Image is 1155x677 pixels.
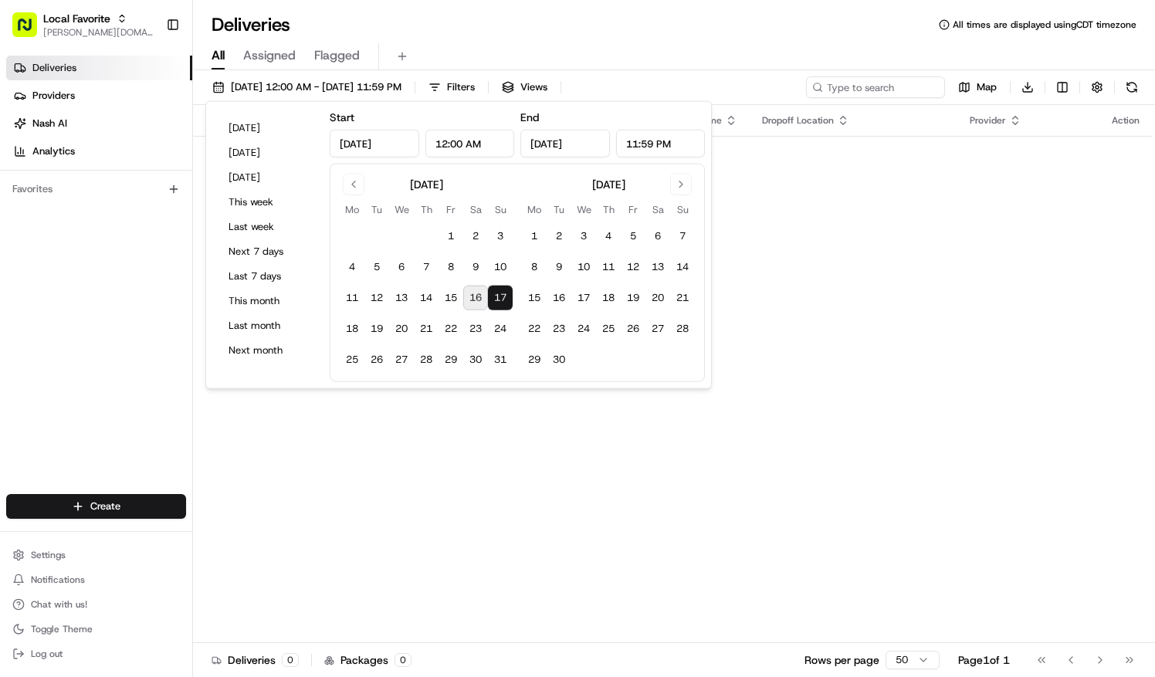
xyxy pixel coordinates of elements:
[364,286,389,310] button: 12
[463,224,488,249] button: 2
[222,216,314,238] button: Last week
[616,130,706,157] input: Time
[343,174,364,195] button: Go to previous month
[953,19,1136,31] span: All times are displayed using CDT timezone
[222,117,314,139] button: [DATE]
[32,89,75,103] span: Providers
[154,261,187,272] span: Pylon
[645,224,670,249] button: 6
[806,76,945,98] input: Type to search
[596,255,621,279] button: 11
[222,266,314,287] button: Last 7 days
[124,217,254,245] a: 💻API Documentation
[488,201,513,218] th: Sunday
[6,569,186,591] button: Notifications
[6,6,160,43] button: Local Favorite[PERSON_NAME][DOMAIN_NAME][EMAIL_ADDRESS][PERSON_NAME][DOMAIN_NAME]
[488,347,513,372] button: 31
[314,46,360,65] span: Flagged
[571,316,596,341] button: 24
[670,286,695,310] button: 21
[389,255,414,279] button: 6
[571,224,596,249] button: 3
[414,347,439,372] button: 28
[621,255,645,279] button: 12
[439,224,463,249] button: 1
[439,201,463,218] th: Friday
[389,347,414,372] button: 27
[43,26,154,39] button: [PERSON_NAME][DOMAIN_NAME][EMAIL_ADDRESS][PERSON_NAME][DOMAIN_NAME]
[596,201,621,218] th: Thursday
[15,147,43,174] img: 1736555255976-a54dd68f-1ca7-489b-9aae-adbdc363a1c4
[15,61,281,86] p: Welcome 👋
[32,144,75,158] span: Analytics
[547,255,571,279] button: 9
[40,99,255,115] input: Clear
[90,499,120,513] span: Create
[32,117,67,130] span: Nash AI
[670,224,695,249] button: 7
[522,316,547,341] button: 22
[222,191,314,213] button: This week
[32,61,76,75] span: Deliveries
[109,260,187,272] a: Powered byPylon
[488,286,513,310] button: 17
[439,255,463,279] button: 8
[520,80,547,94] span: Views
[222,340,314,361] button: Next month
[414,286,439,310] button: 14
[439,316,463,341] button: 22
[621,316,645,341] button: 26
[31,623,93,635] span: Toggle Theme
[340,347,364,372] button: 25
[670,201,695,218] th: Sunday
[1121,76,1143,98] button: Refresh
[621,201,645,218] th: Friday
[364,201,389,218] th: Tuesday
[340,286,364,310] button: 11
[447,80,475,94] span: Filters
[6,643,186,665] button: Log out
[592,177,625,192] div: [DATE]
[463,347,488,372] button: 30
[463,201,488,218] th: Saturday
[439,286,463,310] button: 15
[6,618,186,640] button: Toggle Theme
[414,316,439,341] button: 21
[1112,114,1140,127] div: Action
[951,76,1004,98] button: Map
[389,316,414,341] button: 20
[547,201,571,218] th: Tuesday
[571,255,596,279] button: 10
[330,130,419,157] input: Date
[340,255,364,279] button: 4
[6,111,192,136] a: Nash AI
[31,223,118,239] span: Knowledge Base
[621,286,645,310] button: 19
[762,114,834,127] span: Dropoff Location
[488,255,513,279] button: 10
[621,224,645,249] button: 5
[6,594,186,615] button: Chat with us!
[439,347,463,372] button: 29
[43,11,110,26] button: Local Favorite
[222,167,314,188] button: [DATE]
[52,147,253,162] div: Start new chat
[463,255,488,279] button: 9
[6,139,192,164] a: Analytics
[6,177,186,201] div: Favorites
[330,110,354,124] label: Start
[52,162,195,174] div: We're available if you need us!
[364,347,389,372] button: 26
[395,653,412,667] div: 0
[645,201,670,218] th: Saturday
[522,224,547,249] button: 1
[389,286,414,310] button: 13
[596,316,621,341] button: 25
[340,316,364,341] button: 18
[410,177,443,192] div: [DATE]
[389,201,414,218] th: Wednesday
[520,130,610,157] input: Date
[547,347,571,372] button: 30
[340,201,364,218] th: Monday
